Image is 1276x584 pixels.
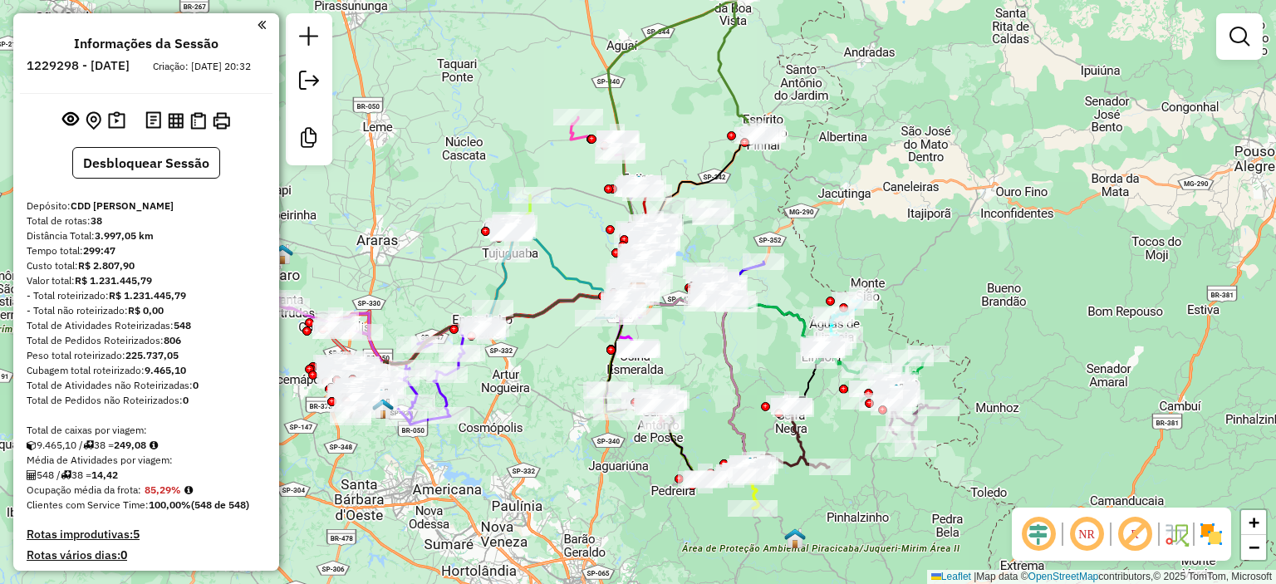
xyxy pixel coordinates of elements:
span: Clientes com Service Time: [27,498,149,511]
button: Centralizar mapa no depósito ou ponto de apoio [82,108,105,134]
img: 619 UDC Light Rio Claro [272,243,293,265]
a: Nova sessão e pesquisa [292,20,326,57]
strong: 0 [183,394,189,406]
div: Cubagem total roteirizado: [27,363,266,378]
h4: Rotas improdutivas: [27,528,266,542]
strong: 299:47 [83,244,115,257]
strong: 0 [120,547,127,562]
h4: Clientes Priorizados NR: [27,569,266,583]
i: Total de rotas [61,470,71,480]
div: - Total roteirizado: [27,288,266,303]
span: Ocultar NR [1067,514,1107,554]
button: Desbloquear Sessão [72,147,220,179]
a: Exibir filtros [1223,20,1256,53]
a: OpenStreetMap [1028,571,1099,582]
button: Exibir sessão original [59,107,82,134]
div: Criação: [DATE] 20:32 [146,59,258,74]
strong: 38 [91,214,102,227]
div: Depósito: [27,199,266,213]
img: Exibir/Ocultar setores [1198,521,1224,547]
div: Média de Atividades por viagem: [27,453,266,468]
div: Total de Pedidos Roteirizados: [27,333,266,348]
span: − [1249,537,1259,557]
strong: R$ 1.231.445,79 [75,274,152,287]
i: Total de rotas [83,440,94,450]
strong: 85,29% [145,483,181,496]
div: Tempo total: [27,243,266,258]
span: Exibir rótulo [1115,514,1155,554]
strong: 548 [174,319,191,331]
h4: Informações da Sessão [74,36,218,52]
span: + [1249,512,1259,532]
a: Leaflet [931,571,971,582]
img: 618 UDC Light Limeira [371,388,392,410]
img: Fluxo de ruas [1163,521,1190,547]
strong: 9.465,10 [145,364,186,376]
strong: 806 [164,334,181,346]
div: Total de rotas: [27,213,266,228]
strong: R$ 0,00 [128,304,164,317]
img: PA - Limeira [372,398,394,420]
button: Visualizar relatório de Roteirização [164,109,187,131]
div: Valor total: [27,273,266,288]
span: | [974,571,976,582]
strong: 3.997,05 km [95,229,154,242]
div: 9.465,10 / 38 = [27,438,266,453]
a: Zoom in [1241,510,1266,535]
i: Total de Atividades [27,470,37,480]
div: 548 / 38 = [27,468,266,483]
strong: 0 [193,379,199,391]
div: Total de caixas por viagem: [27,423,266,438]
a: Criar modelo [292,121,326,159]
h4: Rotas vários dias: [27,548,266,562]
i: Cubagem total roteirizado [27,440,37,450]
a: Clique aqui para minimizar o painel [258,15,266,34]
strong: R$ 2.807,90 [78,259,135,272]
strong: 5 [133,527,140,542]
div: Custo total: [27,258,266,273]
button: Logs desbloquear sessão [142,108,164,134]
div: Total de Atividades Roteirizadas: [27,318,266,333]
div: Distância Total: [27,228,266,243]
a: Exportar sessão [292,64,326,101]
button: Imprimir Rotas [209,109,233,133]
div: Total de Pedidos não Roteirizados: [27,393,266,408]
button: Visualizar Romaneio [187,109,209,133]
strong: (548 de 548) [191,498,249,511]
h6: 1229298 - [DATE] [27,58,130,73]
div: Total de Atividades não Roteirizadas: [27,378,266,393]
strong: 225.737,05 [125,349,179,361]
img: Tuiuti [784,528,806,549]
strong: CDD [PERSON_NAME] [71,199,174,212]
img: Amparo [739,456,761,478]
span: Ocupação média da frota: [27,483,141,496]
div: - Total não roteirizado: [27,303,266,318]
a: Zoom out [1241,535,1266,560]
strong: R$ 1.231.445,79 [109,289,186,302]
i: Meta Caixas/viagem: 219,60 Diferença: 29,48 [150,440,158,450]
div: Map data © contributors,© 2025 TomTom, Microsoft [927,570,1276,584]
strong: 100,00% [149,498,191,511]
img: Estiva Gerbi [628,174,650,196]
em: Média calculada utilizando a maior ocupação (%Peso ou %Cubagem) de cada rota da sessão. Rotas cro... [184,485,193,495]
strong: 14,42 [91,469,118,481]
img: Socoro [886,383,907,405]
strong: 249,08 [114,439,146,451]
button: Painel de Sugestão [105,108,129,134]
strong: 0 [155,568,162,583]
span: Ocultar deslocamento [1018,514,1058,554]
div: Peso total roteirizado: [27,348,266,363]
